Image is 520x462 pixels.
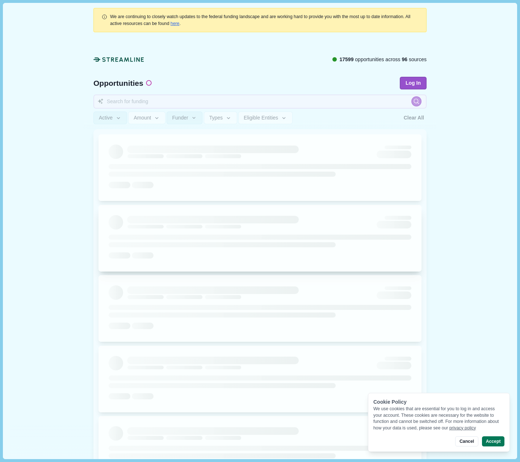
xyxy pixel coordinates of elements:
span: We are continuing to closely watch updates to the federal funding landscape and are working hard ... [110,14,410,26]
button: Types [204,112,237,124]
span: Cookie Policy [373,399,407,405]
span: 17599 [339,56,353,62]
span: Types [209,115,223,121]
div: . [110,13,419,27]
span: opportunities across sources [339,56,427,63]
div: We use cookies that are essential for you to log in and access your account. These cookies are ne... [373,406,504,431]
span: Amount [134,115,151,121]
span: 96 [402,56,408,62]
button: Amount [128,112,165,124]
button: Log In [400,77,427,89]
button: Accept [482,436,504,446]
button: Funder [167,112,202,124]
button: Cancel [455,436,478,446]
span: Funder [172,115,188,121]
span: Opportunities [93,79,143,87]
button: Clear All [401,112,427,124]
a: here [171,21,180,26]
input: Search for funding [93,94,427,109]
button: Active [93,112,127,124]
span: Eligible Entities [244,115,278,121]
span: Active [99,115,113,121]
a: privacy policy [449,425,476,430]
button: Eligible Entities [238,112,292,124]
